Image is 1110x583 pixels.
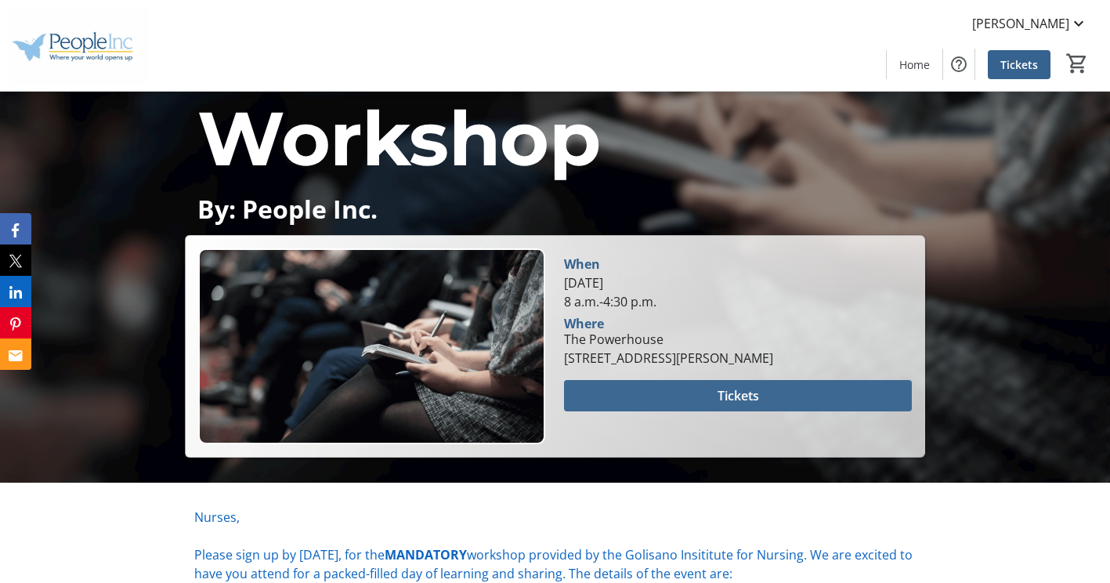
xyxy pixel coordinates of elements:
div: [DATE] 8 a.m.-4:30 p.m. [564,273,911,311]
div: [STREET_ADDRESS][PERSON_NAME] [564,349,773,368]
span: Home [899,56,930,73]
span: Please sign up by [DATE], for the [194,546,385,563]
button: Help [943,49,974,80]
span: Tickets [1000,56,1038,73]
div: The Powerhouse [564,330,773,349]
div: Where [564,317,604,330]
button: Cart [1063,49,1091,78]
img: People Inc.'s Logo [9,6,149,85]
div: When [564,255,600,273]
span: Tickets [718,386,759,405]
img: Campaign CTA Media Photo [198,248,545,444]
span: workshop provided by the Golisano Insititute for Nursing. We are excited to have you attend for a... [194,546,913,582]
strong: MANDATORY [385,546,467,563]
button: Tickets [564,380,911,411]
a: Home [887,50,942,79]
span: [PERSON_NAME] [972,14,1069,33]
span: Nurses, [194,509,240,526]
p: By: People Inc. [197,195,913,223]
button: [PERSON_NAME] [960,11,1101,36]
a: Tickets [988,50,1050,79]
